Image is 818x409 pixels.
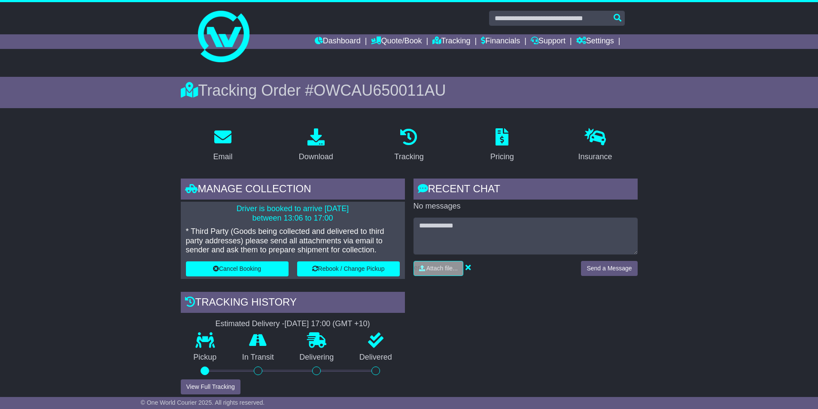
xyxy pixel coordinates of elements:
a: Quote/Book [371,34,422,49]
p: No messages [414,202,638,211]
a: Financials [481,34,520,49]
div: Insurance [578,151,612,163]
button: Rebook / Change Pickup [297,261,400,276]
span: OWCAU650011AU [313,82,446,99]
p: Delivering [287,353,347,362]
div: Estimated Delivery - [181,319,405,329]
p: Driver is booked to arrive [DATE] between 13:06 to 17:00 [186,204,400,223]
div: [DATE] 17:00 (GMT +10) [285,319,370,329]
a: Insurance [573,125,618,166]
div: RECENT CHAT [414,179,638,202]
p: In Transit [229,353,287,362]
p: Delivered [347,353,405,362]
button: Send a Message [581,261,637,276]
div: Pricing [490,151,514,163]
div: Tracking Order # [181,81,638,100]
a: Download [293,125,339,166]
div: Manage collection [181,179,405,202]
button: Cancel Booking [186,261,289,276]
div: Email [213,151,232,163]
a: Settings [576,34,614,49]
div: Tracking [394,151,423,163]
div: Tracking history [181,292,405,315]
a: Dashboard [315,34,361,49]
div: Download [299,151,333,163]
a: Support [531,34,566,49]
a: Pricing [485,125,520,166]
button: View Full Tracking [181,379,240,394]
a: Email [207,125,238,166]
p: * Third Party (Goods being collected and delivered to third party addresses) please send all atta... [186,227,400,255]
a: Tracking [389,125,429,166]
p: Pickup [181,353,230,362]
a: Tracking [432,34,470,49]
span: © One World Courier 2025. All rights reserved. [141,399,265,406]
